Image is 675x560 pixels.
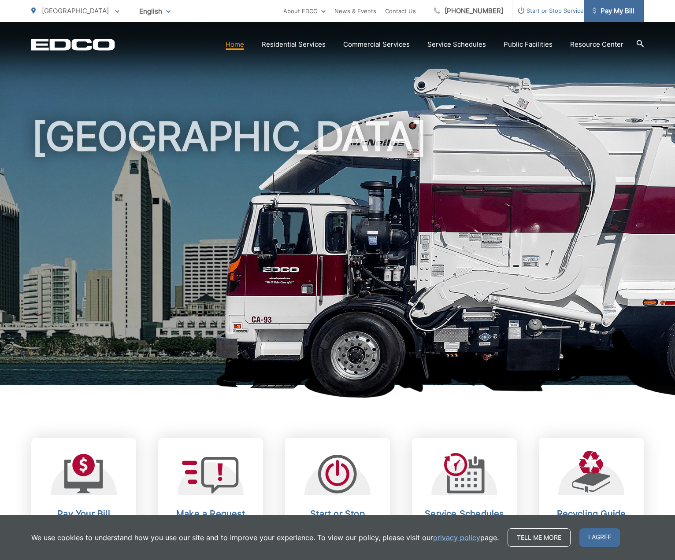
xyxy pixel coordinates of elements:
[508,528,571,547] a: Tell me more
[31,114,644,393] h1: [GEOGRAPHIC_DATA]
[593,6,634,16] span: Pay My Bill
[31,38,115,51] a: EDCD logo. Return to the homepage.
[343,39,410,50] a: Commercial Services
[283,6,326,16] a: About EDCO
[42,7,109,15] span: [GEOGRAPHIC_DATA]
[262,39,326,50] a: Residential Services
[294,508,381,530] h2: Start or Stop Service
[40,508,127,519] h2: Pay Your Bill
[433,532,480,543] a: privacy policy
[31,532,499,543] p: We use cookies to understand how you use our site and to improve your experience. To view our pol...
[385,6,416,16] a: Contact Us
[167,508,254,519] h2: Make a Request
[133,4,177,19] span: English
[421,508,508,519] h2: Service Schedules
[427,39,486,50] a: Service Schedules
[334,6,376,16] a: News & Events
[504,39,553,50] a: Public Facilities
[570,39,623,50] a: Resource Center
[226,39,244,50] a: Home
[579,528,620,547] span: I agree
[548,508,635,519] h2: Recycling Guide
